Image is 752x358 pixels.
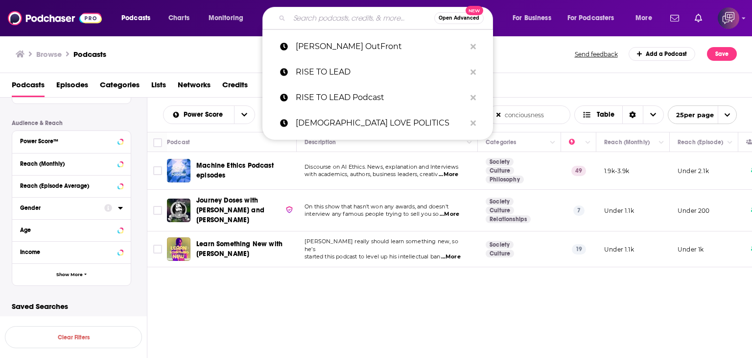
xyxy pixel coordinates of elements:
button: Power Score™ [20,135,123,147]
span: Journey Doses with [PERSON_NAME] and [PERSON_NAME] [196,196,264,224]
a: Show notifications dropdown [666,10,683,26]
button: Send feedback [572,50,621,58]
a: Machine Ethics Podcast episodes [196,161,293,180]
span: interview any famous people trying to sell you so [305,210,439,217]
button: open menu [202,10,256,26]
a: Culture [486,167,514,175]
p: Under 1.1k [604,206,634,215]
span: ...More [439,171,458,179]
p: 19 [572,244,586,254]
span: Machine Ethics Podcast episodes [196,161,274,179]
button: Income [20,246,123,258]
img: Journey Doses with Ash and Ty [167,199,190,222]
span: Toggle select row [153,245,162,254]
span: Networks [178,77,211,97]
span: For Podcasters [567,11,614,25]
button: Clear Filters [5,326,142,348]
div: Sort Direction [622,106,643,124]
a: Lists [151,77,166,97]
a: Journey Doses with [PERSON_NAME] and [PERSON_NAME] [196,196,293,225]
a: Society [486,158,514,166]
span: Discourse on AI Ethics. News, explanation and Interviews [305,163,459,170]
a: Show notifications dropdown [691,10,706,26]
span: started this podcast to level up his intellectual ban [305,253,440,260]
div: Age [20,227,115,233]
div: Reach (Monthly) [20,160,115,167]
button: Show More [12,263,131,285]
div: Search podcasts, credits, & more... [272,7,502,29]
p: Audience & Reach [12,120,131,127]
span: with academics, authors, business leaders, creativ [305,171,438,178]
p: RISE TO LEAD Podcast [296,85,466,110]
button: Age [20,224,123,236]
p: 7 [573,205,585,215]
div: Reach (Monthly) [604,136,650,148]
div: Reach (Episode) [678,136,723,148]
span: Learn Something New with [PERSON_NAME] [196,240,282,258]
button: Column Actions [656,137,667,149]
a: Culture [486,206,514,214]
p: Under 1.1k [604,245,634,254]
a: [DEMOGRAPHIC_DATA] LOVE POLITICS [262,110,493,136]
span: [PERSON_NAME] really should learn something new, so he’s [305,238,458,253]
p: RISE TO LEAD [296,59,466,85]
img: User Profile [718,7,739,29]
a: Relationships [486,215,531,223]
a: Episodes [56,77,88,97]
button: Column Actions [547,137,559,149]
a: Charts [162,10,195,26]
div: Power Score [569,136,583,148]
a: Culture [486,250,514,257]
button: Reach (Episode Average) [20,179,123,192]
img: Learn Something New with Michael Quu [167,237,190,261]
a: Add a Podcast [629,47,696,61]
p: 49 [571,166,586,176]
p: Saved Searches [12,302,131,311]
span: For Business [513,11,551,25]
span: Charts [168,11,189,25]
button: Column Actions [724,137,736,149]
div: Gender [20,205,98,211]
span: More [635,11,652,25]
span: ...More [441,253,461,261]
button: open menu [506,10,564,26]
a: Credits [222,77,248,97]
button: open menu [164,111,234,118]
p: Erin Burnett OutFront [296,34,466,59]
span: Toggle select row [153,166,162,175]
button: open menu [115,10,163,26]
a: Categories [100,77,140,97]
p: Under 200 [678,206,710,215]
p: 1.9k-3.9k [604,167,630,175]
a: Podcasts [12,77,45,97]
span: Open Advanced [439,16,479,21]
button: open menu [629,10,664,26]
span: ...More [440,210,459,218]
button: Column Actions [464,137,475,149]
a: RISE TO LEAD [262,59,493,85]
a: Society [486,198,514,205]
span: On this show that hasn't won any awards, and doesn't [305,203,448,210]
button: Open AdvancedNew [434,12,484,24]
span: 25 per page [668,107,714,123]
a: [PERSON_NAME] OutFront [262,34,493,59]
button: Gender [20,202,104,214]
div: Podcast [167,136,190,148]
p: LADIES LOVE POLITICS [296,110,466,136]
button: Reach (Monthly) [20,157,123,170]
button: Column Actions [582,137,594,149]
button: Show profile menu [718,7,739,29]
span: Logged in as corioliscompany [718,7,739,29]
div: Power Score™ [20,138,115,145]
span: New [466,6,483,15]
div: Income [20,249,115,256]
a: Society [486,241,514,249]
button: Save [707,47,737,61]
img: Podchaser - Follow, Share and Rate Podcasts [8,9,102,27]
button: open menu [561,10,629,26]
span: Monitoring [209,11,243,25]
